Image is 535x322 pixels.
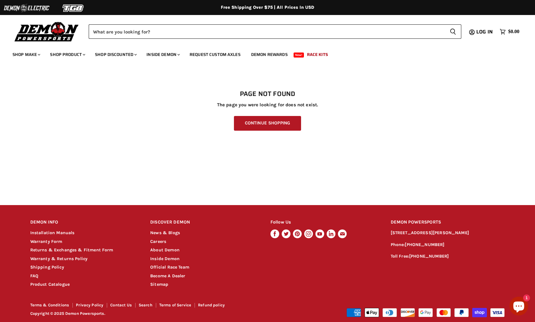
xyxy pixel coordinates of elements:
a: Privacy Policy [76,303,103,307]
img: TGB Logo 2 [50,2,97,14]
a: Contact Us [110,303,132,307]
button: Search [445,24,461,39]
span: New! [294,53,304,58]
a: Race Kits [302,48,333,61]
a: [PHONE_NUMBER] [405,242,444,247]
p: Copyright © 2025 Demon Powersports. [30,311,268,316]
p: Toll Free: [391,253,505,260]
a: Terms & Conditions [30,303,69,307]
a: Request Custom Axles [185,48,245,61]
form: Product [89,24,461,39]
a: Shop Discounted [90,48,141,61]
a: News & Blogs [150,230,180,235]
a: Installation Manuals [30,230,75,235]
input: Search [89,24,445,39]
a: Returns & Exchanges & Fitment Form [30,247,113,253]
p: [STREET_ADDRESS][PERSON_NAME] [391,229,505,237]
a: $0.00 [497,27,523,36]
a: Shop Make [8,48,44,61]
a: Warranty Form [30,239,62,244]
h2: DISCOVER DEMON [150,215,259,230]
img: Demon Powersports [12,20,81,43]
img: Demon Electric Logo 2 [3,2,50,14]
a: Product Catalogue [30,282,70,287]
a: Demon Rewards [246,48,292,61]
nav: Footer [30,303,268,309]
a: Warranty & Returns Policy [30,256,88,261]
h2: DEMON INFO [30,215,139,230]
a: Inside Demon [150,256,180,261]
a: Continue Shopping [234,116,301,131]
a: Shipping Policy [30,264,64,270]
h1: Page not found [30,90,505,98]
a: Inside Demon [142,48,184,61]
a: Careers [150,239,166,244]
a: [PHONE_NUMBER] [409,254,449,259]
p: Phone: [391,241,505,249]
a: Terms of Service [159,303,191,307]
ul: Main menu [8,46,518,61]
a: Shop Product [45,48,89,61]
a: Official Race Team [150,264,189,270]
a: Refund policy [198,303,225,307]
a: Sitemap [150,282,168,287]
inbox-online-store-chat: Shopify online store chat [508,297,530,317]
a: Become A Dealer [150,273,185,279]
span: Log in [476,28,493,36]
a: Search [139,303,152,307]
div: Free Shipping Over $75 | All Prices In USD [18,5,518,10]
span: $0.00 [508,29,519,35]
h2: DEMON POWERSPORTS [391,215,505,230]
a: About Demon [150,247,180,253]
a: FAQ [30,273,38,279]
h2: Follow Us [270,215,379,230]
a: Log in [473,29,497,35]
p: The page you were looking for does not exist. [30,102,505,108]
